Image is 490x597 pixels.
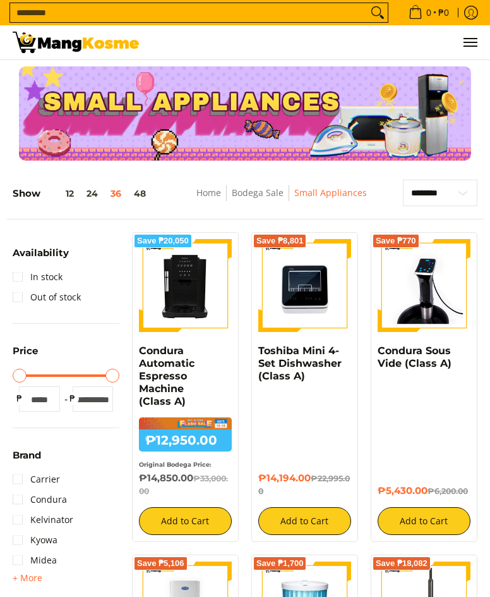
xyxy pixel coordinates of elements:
span: Save ₱770 [376,237,416,245]
a: Condura [13,489,67,510]
summary: Open [13,450,41,469]
del: ₱6,200.00 [427,486,468,496]
span: Price [13,346,38,355]
a: Condura Sous Vide (Class A) [378,345,451,369]
del: ₱22,995.00 [258,474,350,496]
summary: Open [13,346,38,365]
span: Save ₱20,050 [137,237,189,245]
a: Toshiba Mini 4-Set Dishwasher (Class A) [258,345,342,382]
a: Bodega Sale [232,187,284,199]
h6: ₱5,430.00 [378,485,470,498]
a: Kelvinator [13,510,73,530]
span: Availability [13,248,69,257]
span: ₱ [13,392,25,405]
a: Kyowa [13,530,57,550]
span: ₱ [66,392,79,405]
summary: Open [13,570,42,586]
span: ₱0 [436,8,451,17]
a: In stock [13,267,63,287]
h6: ₱14,850.00 [139,472,232,498]
nav: Main Menu [152,25,477,59]
a: Condura Automatic Espresso Machine (Class A) [139,345,194,407]
button: 36 [104,188,128,199]
a: Out of stock [13,287,81,307]
nav: Breadcrumbs [171,185,393,214]
span: Save ₱1,700 [256,560,304,567]
img: Toshiba Mini 4-Set Dishwasher (Class A) [258,239,351,332]
span: • [405,6,453,20]
h6: ₱14,194.00 [258,472,351,498]
h6: ₱12,950.00 [139,429,232,452]
img: Condura Automatic Espresso Machine (Class A) [139,239,232,332]
button: Add to Cart [378,507,470,535]
a: Small Appliances [294,187,367,199]
img: Small Appliances l Mang Kosme: Home Appliances Warehouse Sale [13,32,139,53]
a: Home [196,187,221,199]
a: Carrier [13,469,60,489]
span: Save ₱18,082 [376,560,427,567]
summary: Open [13,248,69,267]
span: Save ₱5,106 [137,560,184,567]
button: Add to Cart [258,507,351,535]
span: Save ₱8,801 [256,237,304,245]
img: Condura Sous Vide (Class A) [378,239,470,332]
button: 48 [128,188,152,199]
a: Midea [13,550,57,570]
small: Original Bodega Price: [139,461,212,468]
del: ₱33,000.00 [139,474,228,496]
span: 0 [424,8,433,17]
button: Search [367,3,388,22]
ul: Customer Navigation [152,25,477,59]
button: 24 [80,188,104,199]
button: Menu [462,25,477,59]
span: + More [13,573,42,583]
button: Add to Cart [139,507,232,535]
button: 12 [40,188,80,199]
h5: Show [13,188,152,200]
span: Brand [13,450,41,460]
